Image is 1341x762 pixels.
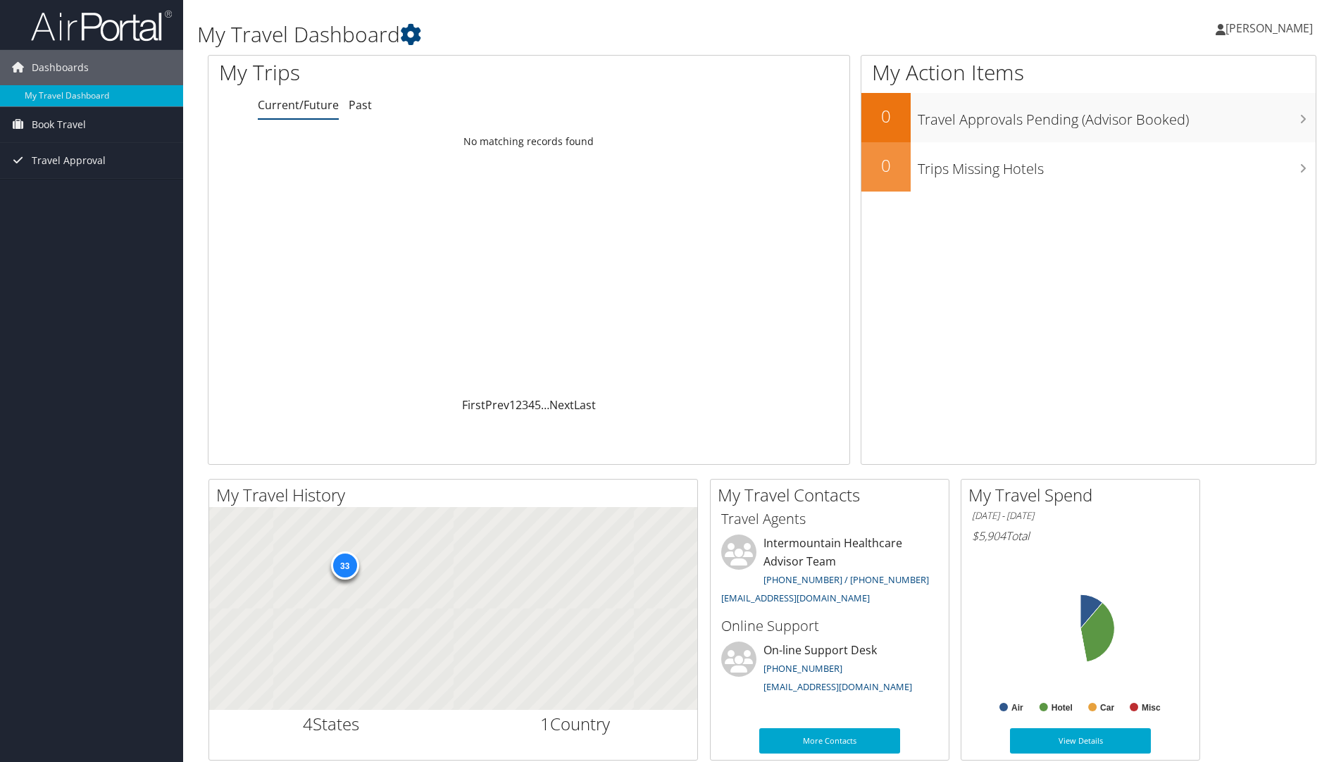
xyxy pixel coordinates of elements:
a: Prev [485,397,509,413]
h6: Total [972,528,1189,544]
a: [EMAIL_ADDRESS][DOMAIN_NAME] [721,592,870,604]
a: 0Travel Approvals Pending (Advisor Booked) [861,93,1316,142]
img: airportal-logo.png [31,9,172,42]
text: Hotel [1052,703,1073,713]
h2: My Travel History [216,483,697,507]
div: 33 [330,551,358,580]
a: Next [549,397,574,413]
span: Book Travel [32,107,86,142]
h2: My Travel Spend [968,483,1199,507]
a: [PHONE_NUMBER] [763,662,842,675]
h1: My Travel Dashboard [197,20,950,49]
text: Air [1011,703,1023,713]
a: Current/Future [258,97,339,113]
a: 5 [535,397,541,413]
a: 4 [528,397,535,413]
a: View Details [1010,728,1151,754]
h3: Trips Missing Hotels [918,152,1316,179]
span: Dashboards [32,50,89,85]
a: First [462,397,485,413]
li: On-line Support Desk [714,642,945,699]
a: 0Trips Missing Hotels [861,142,1316,192]
text: Misc [1142,703,1161,713]
h2: 0 [861,154,911,177]
span: 4 [303,712,313,735]
h2: States [220,712,443,736]
a: Last [574,397,596,413]
h3: Travel Agents [721,509,938,529]
h1: My Action Items [861,58,1316,87]
a: 1 [509,397,516,413]
h2: My Travel Contacts [718,483,949,507]
li: Intermountain Healthcare Advisor Team [714,535,945,610]
h2: Country [464,712,687,736]
a: 3 [522,397,528,413]
h6: [DATE] - [DATE] [972,509,1189,523]
h1: My Trips [219,58,572,87]
a: More Contacts [759,728,900,754]
h3: Travel Approvals Pending (Advisor Booked) [918,103,1316,130]
a: [PERSON_NAME] [1216,7,1327,49]
a: 2 [516,397,522,413]
a: [PHONE_NUMBER] / [PHONE_NUMBER] [763,573,929,586]
span: $5,904 [972,528,1006,544]
span: [PERSON_NAME] [1225,20,1313,36]
text: Car [1100,703,1114,713]
span: … [541,397,549,413]
a: [EMAIL_ADDRESS][DOMAIN_NAME] [763,680,912,693]
h3: Online Support [721,616,938,636]
span: Travel Approval [32,143,106,178]
td: No matching records found [208,129,849,154]
h2: 0 [861,104,911,128]
a: Past [349,97,372,113]
span: 1 [540,712,550,735]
